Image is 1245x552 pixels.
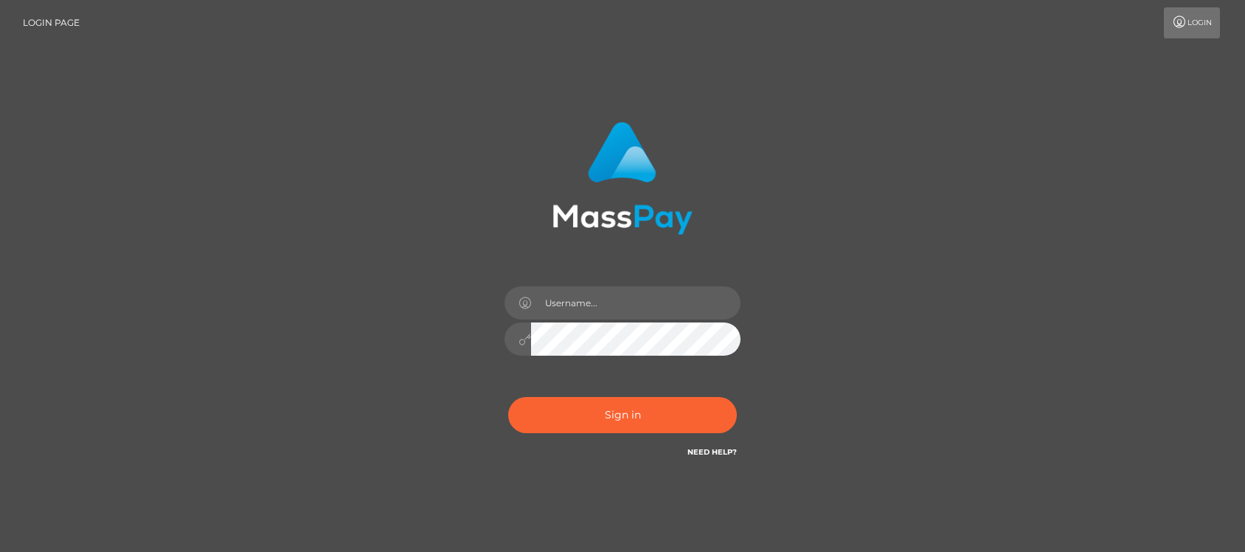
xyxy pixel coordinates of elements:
[531,286,741,320] input: Username...
[552,122,693,235] img: MassPay Login
[1164,7,1220,38] a: Login
[508,397,737,433] button: Sign in
[687,447,737,457] a: Need Help?
[23,7,80,38] a: Login Page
